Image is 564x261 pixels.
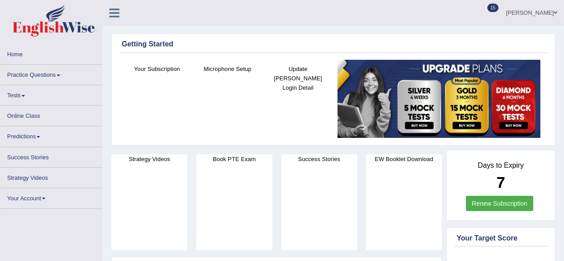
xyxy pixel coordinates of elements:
[0,106,102,123] a: Online Class
[197,64,258,74] h4: Microphone Setup
[0,188,102,206] a: Your Account
[466,196,533,211] a: Renew Subscription
[122,39,545,50] div: Getting Started
[0,65,102,82] a: Practice Questions
[111,154,187,164] h4: Strategy Videos
[457,162,545,170] h4: Days to Expiry
[126,64,188,74] h4: Your Subscription
[366,154,442,164] h4: EW Booklet Download
[0,44,102,62] a: Home
[0,147,102,165] a: Success Stories
[281,154,357,164] h4: Success Stories
[0,126,102,144] a: Predictions
[338,60,540,138] img: small5.jpg
[0,85,102,103] a: Tests
[487,4,498,12] span: 15
[196,154,272,164] h4: Book PTE Exam
[0,168,102,185] a: Strategy Videos
[267,64,329,92] h4: Update [PERSON_NAME] Login Detail
[457,233,545,244] div: Your Target Score
[496,174,505,191] b: 7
